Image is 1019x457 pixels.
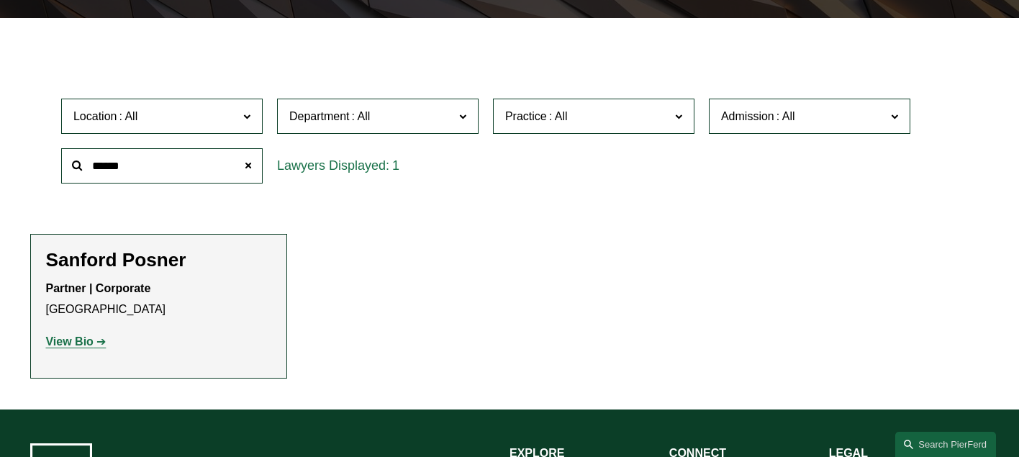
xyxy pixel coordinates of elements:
h2: Sanford Posner [45,249,272,272]
span: Location [73,110,117,122]
span: Department [289,110,350,122]
p: [GEOGRAPHIC_DATA] [45,279,272,320]
span: Practice [505,110,547,122]
strong: Partner | Corporate [45,282,150,294]
strong: View Bio [45,335,93,348]
a: View Bio [45,335,106,348]
a: Search this site [895,432,996,457]
span: 1 [392,158,399,173]
span: Admission [721,110,774,122]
